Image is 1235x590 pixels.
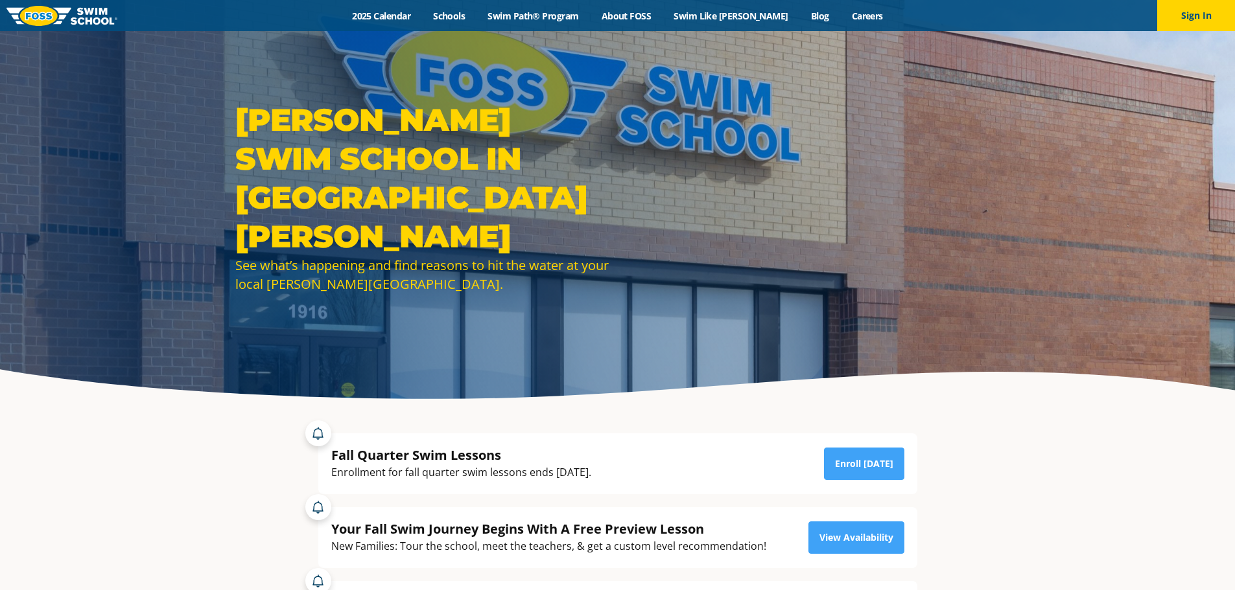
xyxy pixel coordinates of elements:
[331,538,766,555] div: New Families: Tour the school, meet the teachers, & get a custom level recommendation!
[808,521,904,554] a: View Availability
[590,10,663,22] a: About FOSS
[6,6,117,26] img: FOSS Swim School Logo
[422,10,476,22] a: Schools
[824,448,904,480] a: Enroll [DATE]
[799,10,840,22] a: Blog
[331,520,766,538] div: Your Fall Swim Journey Begins With A Free Preview Lesson
[663,10,800,22] a: Swim Like [PERSON_NAME]
[476,10,590,22] a: Swim Path® Program
[331,464,591,481] div: Enrollment for fall quarter swim lessons ends [DATE].
[235,256,611,293] div: See what’s happening and find reasons to hit the water at your local [PERSON_NAME][GEOGRAPHIC_DATA].
[235,100,611,256] h1: [PERSON_NAME] Swim School in [GEOGRAPHIC_DATA][PERSON_NAME]
[840,10,894,22] a: Careers
[331,446,591,464] div: Fall Quarter Swim Lessons
[341,10,422,22] a: 2025 Calendar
